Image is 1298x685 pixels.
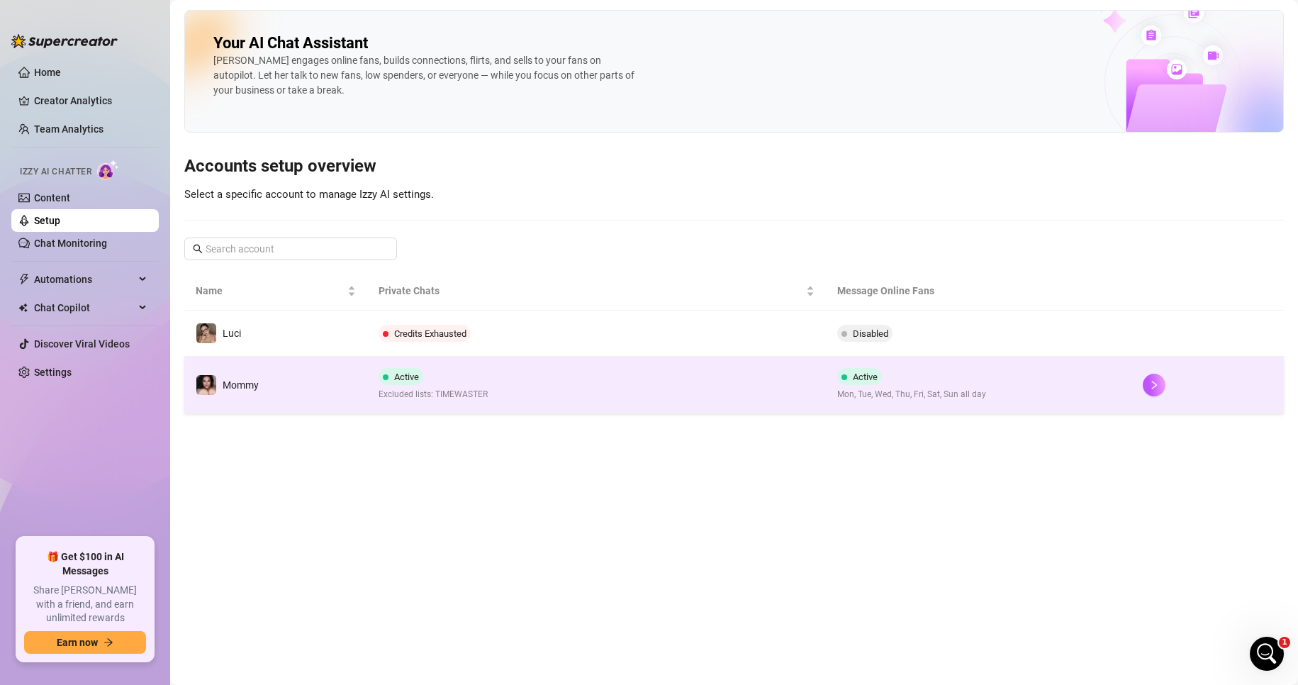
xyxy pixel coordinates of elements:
span: 1 [1279,637,1290,648]
span: Earn now [57,637,98,648]
h3: Accounts setup overview [184,155,1284,178]
span: Mon, Tue, Wed, Thu, Fri, Sat, Sun all day [837,388,986,401]
span: Chat Copilot [34,296,135,319]
span: Excluded lists: TIMEWASTER [379,388,488,401]
span: Share [PERSON_NAME] with a friend, and earn unlimited rewards [24,584,146,625]
span: Luci [223,328,241,339]
img: AI Chatter [97,160,119,180]
span: Credits Exhausted [394,328,466,339]
span: 🎁 Get $100 in AI Messages [24,550,146,578]
a: Home [34,67,61,78]
h2: Your AI Chat Assistant [213,33,368,53]
a: Discover Viral Videos [34,338,130,350]
span: Active [394,372,419,382]
input: Search account [206,241,377,257]
button: right [1143,374,1165,396]
span: arrow-right [103,637,113,647]
a: Setup [34,215,60,226]
a: Chat Monitoring [34,238,107,249]
span: thunderbolt [18,274,30,285]
span: Disabled [853,328,888,339]
span: Private Chats [379,283,802,299]
span: Mommy [223,379,259,391]
img: Mommy [196,375,216,395]
span: right [1149,380,1159,390]
a: Team Analytics [34,123,103,135]
span: Izzy AI Chatter [20,165,91,179]
span: Active [853,372,878,382]
span: Select a specific account to manage Izzy AI settings. [184,188,434,201]
button: Earn nowarrow-right [24,631,146,654]
th: Private Chats [367,272,825,311]
span: Name [196,283,345,299]
th: Message Online Fans [826,272,1131,311]
img: Luci [196,323,216,343]
th: Name [184,272,367,311]
iframe: Intercom live chat [1250,637,1284,671]
div: [PERSON_NAME] engages online fans, builds connections, flirts, and sells to your fans on autopilo... [213,53,639,98]
span: search [193,244,203,254]
a: Content [34,192,70,204]
a: Settings [34,367,72,378]
a: Creator Analytics [34,89,147,112]
img: Chat Copilot [18,303,28,313]
img: logo-BBDzfeDw.svg [11,34,118,48]
span: Automations [34,268,135,291]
